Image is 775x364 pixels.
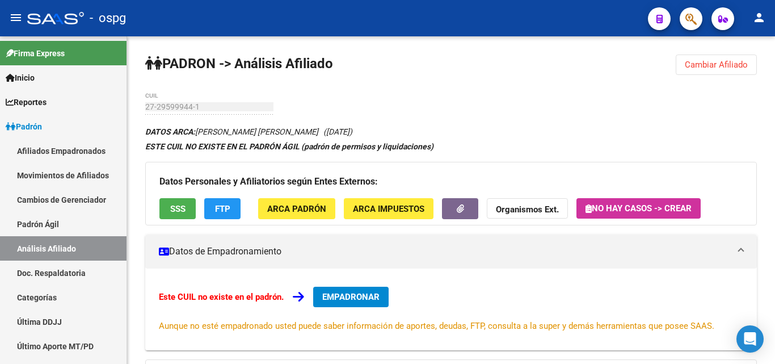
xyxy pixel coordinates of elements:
[159,198,196,219] button: SSS
[145,142,433,151] strong: ESTE CUIL NO EXISTE EN EL PADRÓN ÁGIL (padrón de permisos y liquidaciones)
[145,127,195,136] strong: DATOS ARCA:
[487,198,568,219] button: Organismos Ext.
[6,47,65,60] span: Firma Express
[353,204,424,214] span: ARCA Impuestos
[313,287,389,307] button: EMPADRONAR
[323,127,352,136] span: ([DATE])
[159,292,284,302] strong: Este CUIL no existe en el padrón.
[9,11,23,24] mat-icon: menu
[215,204,230,214] span: FTP
[752,11,766,24] mat-icon: person
[576,198,701,219] button: No hay casos -> Crear
[267,204,326,214] span: ARCA Padrón
[204,198,241,219] button: FTP
[159,174,743,190] h3: Datos Personales y Afiliatorios según Entes Externos:
[145,235,757,269] mat-expansion-panel-header: Datos de Empadronamiento
[90,6,126,31] span: - ospg
[6,96,47,108] span: Reportes
[676,55,757,75] button: Cambiar Afiliado
[6,120,42,133] span: Padrón
[685,60,748,70] span: Cambiar Afiliado
[145,56,333,72] strong: PADRON -> Análisis Afiliado
[344,198,433,219] button: ARCA Impuestos
[496,204,559,215] strong: Organismos Ext.
[159,245,730,258] mat-panel-title: Datos de Empadronamiento
[586,203,692,214] span: No hay casos -> Crear
[170,204,186,214] span: SSS
[159,321,714,331] span: Aunque no esté empadronado usted puede saber información de aportes, deudas, FTP, consulta a la s...
[258,198,335,219] button: ARCA Padrón
[736,325,764,353] div: Open Intercom Messenger
[145,127,318,136] span: [PERSON_NAME] [PERSON_NAME]
[322,292,380,302] span: EMPADRONAR
[6,72,35,84] span: Inicio
[145,269,757,350] div: Datos de Empadronamiento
